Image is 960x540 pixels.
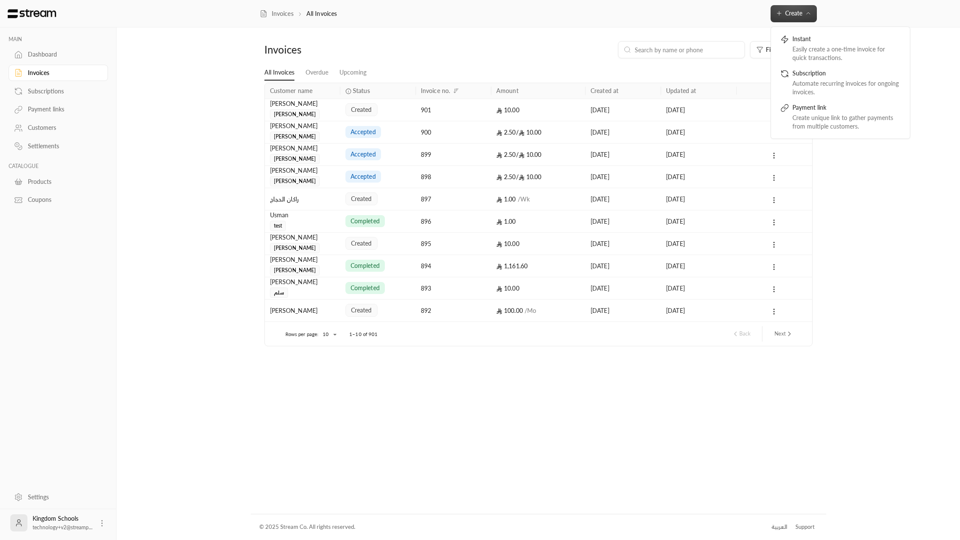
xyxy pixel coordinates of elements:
[496,87,519,94] div: Amount
[9,489,108,505] a: Settings
[351,239,372,248] span: created
[776,66,905,100] a: SubscriptionAutomate recurring invoices for ongoing invoices.
[766,47,782,53] span: Filters
[591,87,618,94] div: Created at
[9,83,108,99] a: Subscriptions
[666,99,731,121] div: [DATE]
[270,132,320,142] span: [PERSON_NAME]
[7,9,57,18] img: Logo
[776,100,905,134] a: Payment linkCreate unique link to gather payments from multiple customers.
[351,217,380,225] span: completed
[306,65,328,80] a: Overdue
[421,210,486,232] div: 896
[666,87,696,94] div: Updated at
[28,50,97,59] div: Dashboard
[270,99,335,108] div: [PERSON_NAME]
[421,144,486,165] div: 899
[270,188,335,210] div: راكان الحجاج
[591,188,656,210] div: [DATE]
[496,129,519,136] span: 2.50 /
[666,300,731,321] div: [DATE]
[421,188,486,210] div: 897
[496,99,580,121] div: 10.00
[421,233,486,255] div: 895
[776,31,905,66] a: InstantEasily create a one-time invoice for quick transactions.
[771,523,787,531] div: العربية
[666,277,731,299] div: [DATE]
[270,166,335,175] div: [PERSON_NAME]
[421,277,486,299] div: 893
[666,255,731,277] div: [DATE]
[270,144,335,153] div: [PERSON_NAME]
[33,524,93,531] span: technology+v2@streamp...
[666,210,731,232] div: [DATE]
[318,329,339,340] div: 10
[306,9,337,18] p: All Invoices
[270,300,335,321] div: [PERSON_NAME]
[270,243,320,253] span: [PERSON_NAME]
[785,9,802,17] span: Create
[421,166,486,188] div: 898
[9,101,108,118] a: Payment links
[666,188,731,210] div: [DATE]
[270,176,320,186] span: [PERSON_NAME]
[28,105,97,114] div: Payment links
[591,233,656,255] div: [DATE]
[351,150,376,159] span: accepted
[792,69,900,79] div: Subscription
[496,173,519,180] span: 2.50 /
[28,493,97,501] div: Settings
[270,277,335,287] div: [PERSON_NAME]
[270,221,286,231] span: test
[33,514,93,531] div: Kingdom Schools
[270,109,320,120] span: [PERSON_NAME]
[591,277,656,299] div: [DATE]
[260,9,294,18] a: Invoices
[353,86,370,95] span: Status
[666,144,731,165] div: [DATE]
[421,99,486,121] div: 901
[285,331,319,338] p: Rows per page:
[270,255,335,264] div: [PERSON_NAME]
[351,306,372,315] span: created
[9,65,108,81] a: Invoices
[9,120,108,136] a: Customers
[591,210,656,232] div: [DATE]
[9,36,108,43] p: MAIN
[351,105,372,114] span: created
[496,255,580,277] div: 1,161.60
[264,65,294,81] a: All Invoices
[421,87,450,94] div: Invoice no.
[351,284,380,292] span: completed
[496,210,580,232] div: 1.00
[591,121,656,143] div: [DATE]
[771,5,817,22] button: Create
[496,277,580,299] div: 10.00
[351,261,380,270] span: completed
[496,144,580,165] div: 10.00
[525,307,536,314] span: / Mo
[792,114,900,131] div: Create unique link to gather payments from multiple customers.
[771,327,797,341] button: next page
[666,166,731,188] div: [DATE]
[591,144,656,165] div: [DATE]
[496,233,580,255] div: 10.00
[270,288,288,298] span: سلم
[28,142,97,150] div: Settlements
[28,195,97,204] div: Coupons
[792,45,900,62] div: Easily create a one-time invoice for quick transactions.
[496,166,580,188] div: 10.00
[28,177,97,186] div: Products
[496,151,519,158] span: 2.50 /
[421,255,486,277] div: 894
[260,9,337,18] nav: breadcrumb
[264,43,395,57] div: Invoices
[270,121,335,131] div: [PERSON_NAME]
[28,123,97,132] div: Customers
[421,300,486,321] div: 892
[451,86,461,96] button: Sort
[270,87,313,94] div: Customer name
[270,210,335,220] div: Usman
[666,233,731,255] div: [DATE]
[28,69,97,77] div: Invoices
